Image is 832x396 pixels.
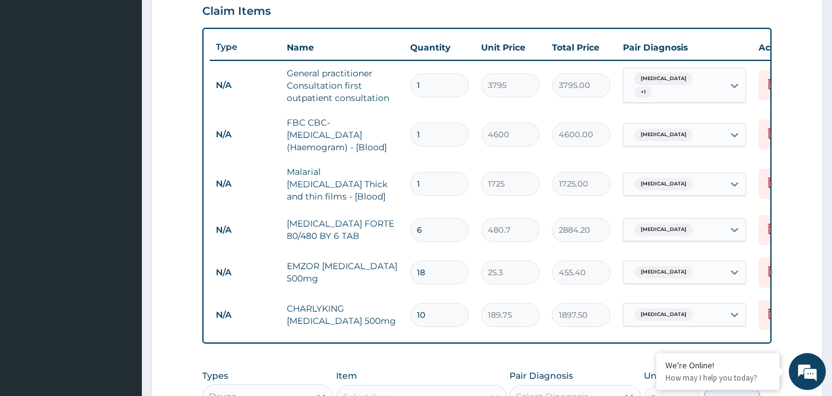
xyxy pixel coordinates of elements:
[635,129,693,141] span: [MEDICAL_DATA]
[546,35,617,60] th: Total Price
[336,370,357,382] label: Item
[635,73,693,85] span: [MEDICAL_DATA]
[281,110,404,160] td: FBC CBC-[MEDICAL_DATA] (Haemogram) - [Blood]
[635,224,693,236] span: [MEDICAL_DATA]
[23,62,50,92] img: d_794563401_company_1708531726252_794563401
[281,254,404,291] td: EMZOR [MEDICAL_DATA] 500mg
[617,35,752,60] th: Pair Diagnosis
[281,296,404,333] td: CHARLYKING [MEDICAL_DATA] 500mg
[635,86,652,99] span: + 1
[635,178,693,190] span: [MEDICAL_DATA]
[210,123,281,146] td: N/A
[202,5,271,18] h3: Claim Items
[475,35,546,60] th: Unit Price
[210,172,281,195] td: N/A
[281,211,404,248] td: [MEDICAL_DATA] FORTE 80/480 BY 6 TAB
[202,371,228,381] label: Types
[635,309,693,321] span: [MEDICAL_DATA]
[281,61,404,110] td: General practitioner Consultation first outpatient consultation
[635,266,693,278] span: [MEDICAL_DATA]
[210,219,281,241] td: N/A
[509,370,573,382] label: Pair Diagnosis
[6,265,235,308] textarea: Type your message and hit 'Enter'
[210,304,281,326] td: N/A
[64,69,207,85] div: Chat with us now
[752,35,814,60] th: Actions
[644,370,688,382] label: Unit Price
[202,6,232,36] div: Minimize live chat window
[281,35,404,60] th: Name
[404,35,475,60] th: Quantity
[281,160,404,209] td: Malarial [MEDICAL_DATA] Thick and thin films - [Blood]
[210,261,281,284] td: N/A
[665,373,770,383] p: How may I help you today?
[210,74,281,97] td: N/A
[665,360,770,371] div: We're Online!
[210,36,281,59] th: Type
[72,119,170,244] span: We're online!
